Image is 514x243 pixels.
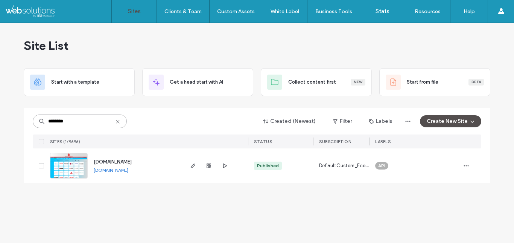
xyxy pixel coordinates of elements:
button: Created (Newest) [257,115,322,127]
label: Business Tools [315,8,352,15]
span: DefaultCustom_Ecom_Advanced [319,162,369,170]
span: Collect content first [288,78,336,86]
span: Site List [24,38,68,53]
div: New [351,79,365,86]
label: Sites [128,8,141,15]
span: SITES (1/9696) [50,139,80,144]
div: Get a head start with AI [142,68,253,96]
button: Labels [362,115,399,127]
button: Create New Site [420,115,481,127]
div: Collect content firstNew [261,68,372,96]
span: API [378,162,385,169]
label: Custom Assets [217,8,255,15]
span: Start from file [407,78,438,86]
label: Resources [415,8,441,15]
label: White Label [271,8,299,15]
span: LABELS [375,139,391,144]
a: [DOMAIN_NAME] [94,167,128,173]
span: SUBSCRIPTION [319,139,351,144]
div: Start from fileBeta [379,68,490,96]
label: Clients & Team [164,8,202,15]
div: Published [257,162,279,169]
div: Start with a template [24,68,135,96]
a: [DOMAIN_NAME] [94,159,132,165]
button: Filter [325,115,359,127]
span: Help [17,5,32,12]
span: STATUS [254,139,272,144]
label: Help [464,8,475,15]
span: Get a head start with AI [170,78,223,86]
label: Stats [376,8,389,15]
div: Beta [468,79,484,86]
span: Start with a template [51,78,99,86]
